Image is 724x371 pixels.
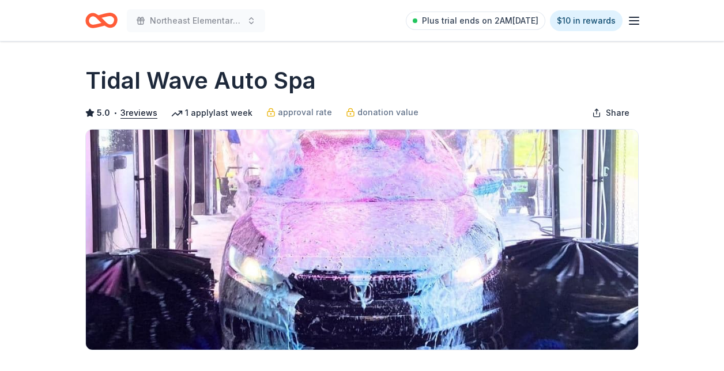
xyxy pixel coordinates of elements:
span: • [114,108,118,118]
span: approval rate [278,105,332,119]
a: donation value [346,105,418,119]
h1: Tidal Wave Auto Spa [85,65,316,97]
span: Plus trial ends on 2AM[DATE] [422,14,538,28]
div: 1 apply last week [171,106,252,120]
a: approval rate [266,105,332,119]
button: 3reviews [120,106,157,120]
a: Plus trial ends on 2AM[DATE] [406,12,545,30]
span: 5.0 [97,106,110,120]
button: Share [583,101,639,124]
a: Home [85,7,118,34]
span: donation value [357,105,418,119]
span: Share [606,106,629,120]
button: Northeast Elementary School Fall Festival [127,9,265,32]
img: Image for Tidal Wave Auto Spa [86,130,638,350]
a: $10 in rewards [550,10,623,31]
span: Northeast Elementary School Fall Festival [150,14,242,28]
